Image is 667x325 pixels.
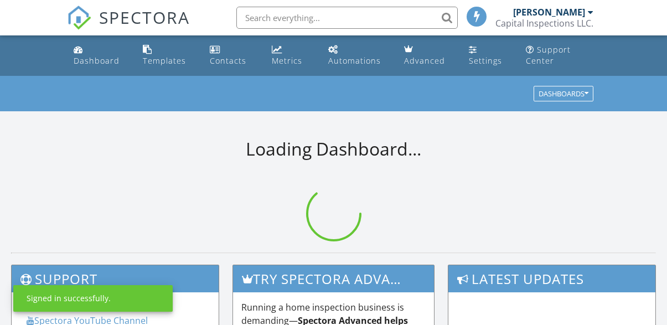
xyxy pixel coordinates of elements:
[233,265,433,292] h3: Try spectora advanced [DATE]
[534,86,593,102] button: Dashboards
[469,55,502,66] div: Settings
[404,55,445,66] div: Advanced
[521,40,598,71] a: Support Center
[464,40,513,71] a: Settings
[448,265,655,292] h3: Latest Updates
[236,7,458,29] input: Search everything...
[138,40,197,71] a: Templates
[27,293,111,304] div: Signed in successfully.
[539,90,588,98] div: Dashboards
[99,6,190,29] span: SPECTORA
[69,40,130,71] a: Dashboard
[67,15,190,38] a: SPECTORA
[328,55,381,66] div: Automations
[513,7,585,18] div: [PERSON_NAME]
[67,6,91,30] img: The Best Home Inspection Software - Spectora
[210,55,246,66] div: Contacts
[267,40,315,71] a: Metrics
[143,55,186,66] div: Templates
[12,265,219,292] h3: Support
[324,40,391,71] a: Automations (Basic)
[400,40,456,71] a: Advanced
[272,55,302,66] div: Metrics
[74,55,120,66] div: Dashboard
[495,18,593,29] div: Capital Inspections LLC.
[205,40,258,71] a: Contacts
[526,44,571,66] div: Support Center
